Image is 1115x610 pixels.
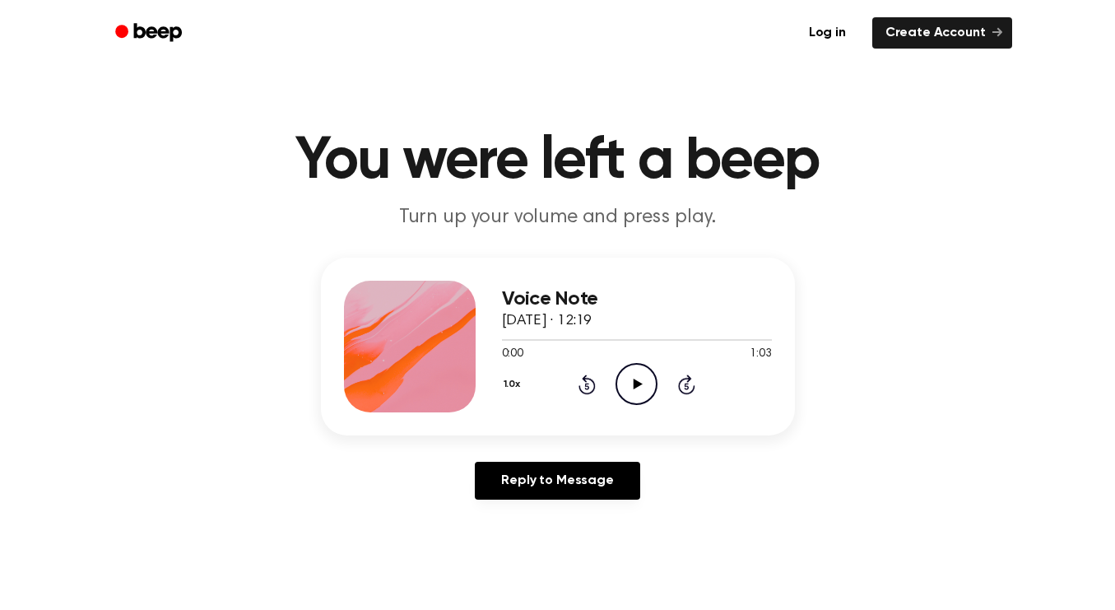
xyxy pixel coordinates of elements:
h1: You were left a beep [137,132,979,191]
span: 1:03 [750,346,771,363]
a: Beep [104,17,197,49]
a: Reply to Message [475,462,639,500]
span: [DATE] · 12:19 [502,314,592,328]
h3: Voice Note [502,288,772,310]
button: 1.0x [502,370,527,398]
a: Create Account [872,17,1012,49]
span: 0:00 [502,346,523,363]
a: Log in [792,14,862,52]
p: Turn up your volume and press play. [242,204,874,231]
